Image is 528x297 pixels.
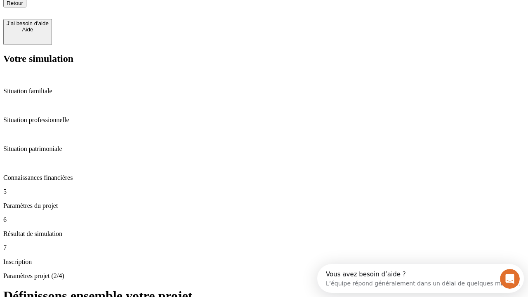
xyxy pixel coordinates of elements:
p: Situation familiale [3,87,525,95]
div: Aide [7,26,49,33]
div: Vous avez besoin d’aide ? [9,7,203,14]
div: J’ai besoin d'aide [7,20,49,26]
iframe: Intercom live chat discovery launcher [317,264,524,293]
div: L’équipe répond généralement dans un délai de quelques minutes. [9,14,203,22]
p: Paramètres projet (2/4) [3,272,525,280]
p: Connaissances financières [3,174,525,181]
p: 6 [3,216,525,224]
p: 7 [3,244,525,252]
p: Paramètres du projet [3,202,525,210]
div: Ouvrir le Messenger Intercom [3,3,227,26]
p: Résultat de simulation [3,230,525,238]
button: J’ai besoin d'aideAide [3,19,52,45]
h2: Votre simulation [3,53,525,64]
p: 5 [3,188,525,196]
p: Inscription [3,258,525,266]
p: Situation patrimoniale [3,145,525,153]
p: Situation professionnelle [3,116,525,124]
iframe: Intercom live chat [500,269,520,289]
